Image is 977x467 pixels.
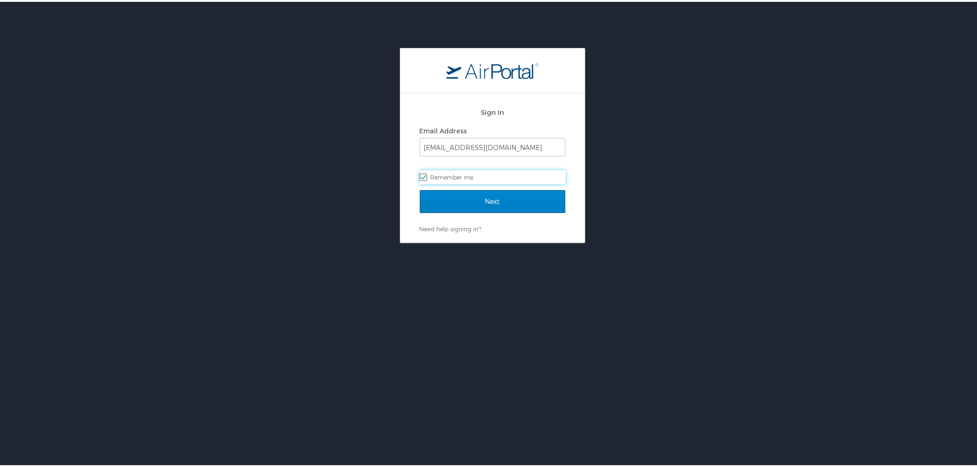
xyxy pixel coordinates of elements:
[420,188,566,211] input: Next
[446,60,539,77] img: logo
[420,125,467,133] label: Email Address
[420,168,566,182] label: Remember me
[420,223,482,231] a: Need help signing in?
[420,105,566,116] h2: Sign In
